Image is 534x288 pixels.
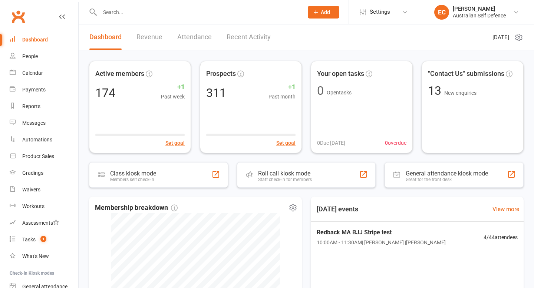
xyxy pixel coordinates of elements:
[453,6,506,12] div: [PERSON_NAME]
[10,198,78,215] a: Workouts
[161,93,185,101] span: Past week
[110,177,156,182] div: Members self check-in
[22,203,44,209] div: Workouts
[165,139,185,147] button: Set goal
[136,24,162,50] a: Revenue
[40,236,46,242] span: 1
[22,53,38,59] div: People
[22,120,46,126] div: Messages
[428,84,444,98] span: 13
[22,103,40,109] div: Reports
[177,24,212,50] a: Attendance
[492,33,509,42] span: [DATE]
[385,139,406,147] span: 0 overdue
[227,24,271,50] a: Recent Activity
[10,48,78,65] a: People
[492,205,519,214] a: View more
[317,228,446,237] span: Redback MA BJJ Stripe test
[22,170,43,176] div: Gradings
[10,65,78,81] a: Calendar
[317,68,364,79] span: Your open tasks
[95,68,144,79] span: Active members
[89,24,122,50] a: Dashboard
[268,93,296,101] span: Past month
[161,82,185,93] span: +1
[453,12,506,19] div: Australian Self Defence
[327,90,352,96] span: Open tasks
[10,165,78,181] a: Gradings
[10,248,78,265] a: What's New
[311,202,364,216] h3: [DATE] events
[308,6,339,19] button: Add
[428,68,504,79] span: "Contact Us" submissions
[10,31,78,48] a: Dashboard
[22,253,49,259] div: What's New
[206,68,236,79] span: Prospects
[10,115,78,131] a: Messages
[10,215,78,231] a: Assessments
[9,7,27,26] a: Clubworx
[10,181,78,198] a: Waivers
[10,148,78,165] a: Product Sales
[406,177,488,182] div: Great for the front desk
[10,98,78,115] a: Reports
[434,5,449,20] div: EC
[22,187,40,192] div: Waivers
[98,7,298,17] input: Search...
[444,90,477,96] span: New enquiries
[22,87,46,93] div: Payments
[370,4,390,20] span: Settings
[206,87,226,99] div: 311
[317,85,324,97] div: 0
[10,231,78,248] a: Tasks 1
[110,170,156,177] div: Class kiosk mode
[276,139,296,147] button: Set goal
[484,233,518,241] span: 4 / 44 attendees
[10,81,78,98] a: Payments
[22,237,36,242] div: Tasks
[10,131,78,148] a: Automations
[406,170,488,177] div: General attendance kiosk mode
[22,137,52,143] div: Automations
[317,238,446,247] span: 10:00AM - 11:30AM | [PERSON_NAME] | [PERSON_NAME]
[258,177,312,182] div: Staff check-in for members
[95,202,178,213] span: Membership breakdown
[22,220,59,226] div: Assessments
[268,82,296,93] span: +1
[321,9,330,15] span: Add
[95,87,115,99] div: 174
[317,139,345,147] span: 0 Due [DATE]
[22,153,54,159] div: Product Sales
[258,170,312,177] div: Roll call kiosk mode
[22,70,43,76] div: Calendar
[22,37,48,43] div: Dashboard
